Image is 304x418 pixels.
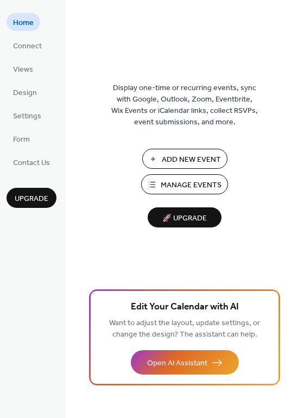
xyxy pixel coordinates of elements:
[162,154,221,166] span: Add New Event
[7,36,48,54] a: Connect
[13,111,41,122] span: Settings
[7,83,43,101] a: Design
[148,207,221,227] button: 🚀 Upgrade
[7,188,56,208] button: Upgrade
[13,87,37,99] span: Design
[7,60,40,78] a: Views
[13,134,30,145] span: Form
[13,64,33,75] span: Views
[7,106,48,124] a: Settings
[15,193,48,205] span: Upgrade
[131,300,239,315] span: Edit Your Calendar with AI
[131,350,239,375] button: Open AI Assistant
[111,83,258,128] span: Display one-time or recurring events, sync with Google, Outlook, Zoom, Eventbrite, Wix Events or ...
[13,41,42,52] span: Connect
[161,180,221,191] span: Manage Events
[13,157,50,169] span: Contact Us
[13,17,34,29] span: Home
[154,211,215,226] span: 🚀 Upgrade
[7,130,36,148] a: Form
[147,358,207,369] span: Open AI Assistant
[141,174,228,194] button: Manage Events
[7,153,56,171] a: Contact Us
[7,13,40,31] a: Home
[142,149,227,169] button: Add New Event
[109,316,260,342] span: Want to adjust the layout, update settings, or change the design? The assistant can help.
